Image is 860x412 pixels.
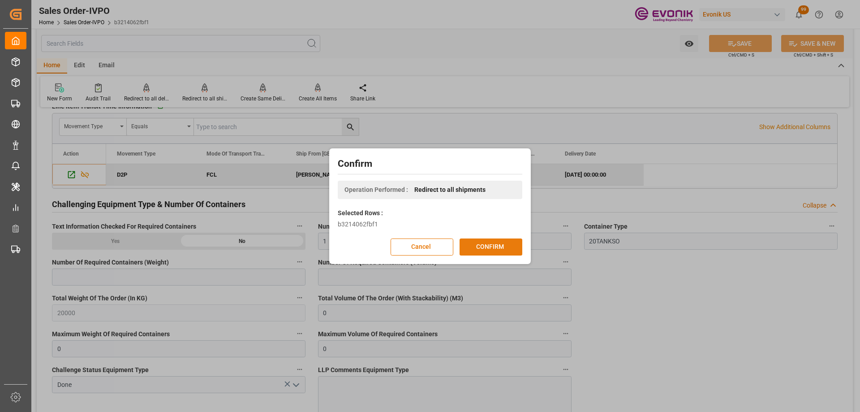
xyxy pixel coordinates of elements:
label: Selected Rows : [338,208,383,218]
button: CONFIRM [460,239,522,256]
h2: Confirm [338,157,522,171]
span: Operation Performed : [344,185,408,195]
button: Cancel [391,239,453,256]
span: Redirect to all shipments [414,185,486,195]
div: b3214062fbf1 [338,220,522,229]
